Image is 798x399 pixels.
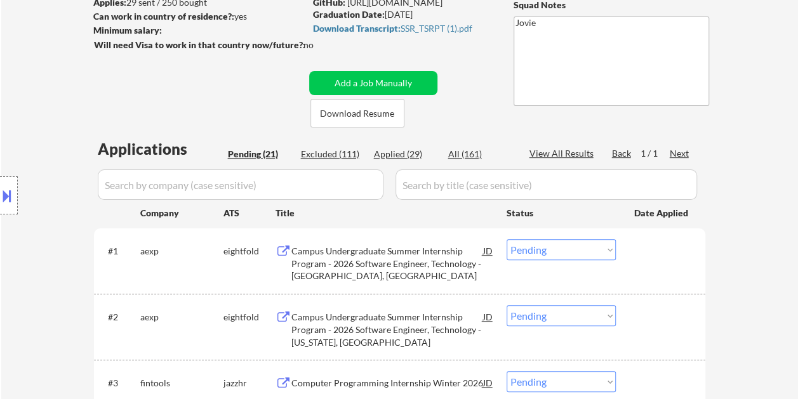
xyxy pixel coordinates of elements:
[374,148,437,160] div: Applied (29)
[634,207,690,219] div: Date Applied
[108,377,130,389] div: #3
[223,377,276,389] div: jazzhr
[641,147,670,160] div: 1 / 1
[140,311,223,324] div: aexp
[93,11,234,22] strong: Can work in country of residence?:
[228,148,291,160] div: Pending (21)
[98,169,383,200] input: Search by company (case sensitive)
[140,377,223,389] div: fintools
[482,371,495,394] div: JD
[507,201,616,224] div: Status
[310,99,404,128] button: Download Resume
[396,169,697,200] input: Search by title (case sensitive)
[313,8,493,21] div: [DATE]
[448,148,512,160] div: All (161)
[313,9,385,20] strong: Graduation Date:
[612,147,632,160] div: Back
[94,39,305,50] strong: Will need Visa to work in that country now/future?:
[303,39,340,51] div: no
[313,23,401,34] strong: Download Transcript:
[301,148,364,160] div: Excluded (111)
[291,245,483,282] div: Campus Undergraduate Summer Internship Program - 2026 Software Engineer, Technology - [GEOGRAPHIC...
[291,377,483,389] div: Computer Programming Internship Winter 2026
[93,10,301,23] div: yes
[108,311,130,324] div: #2
[223,207,276,219] div: ATS
[670,147,690,160] div: Next
[223,311,276,324] div: eightfold
[276,207,495,219] div: Title
[223,245,276,258] div: eightfold
[93,25,162,36] strong: Minimum salary:
[309,71,437,95] button: Add a Job Manually
[291,311,483,348] div: Campus Undergraduate Summer Internship Program - 2026 Software Engineer, Technology - [US_STATE],...
[313,24,489,33] div: SSR_TSRPT (1).pdf
[529,147,597,160] div: View All Results
[313,23,489,36] a: Download Transcript:SSR_TSRPT (1).pdf
[482,305,495,328] div: JD
[482,239,495,262] div: JD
